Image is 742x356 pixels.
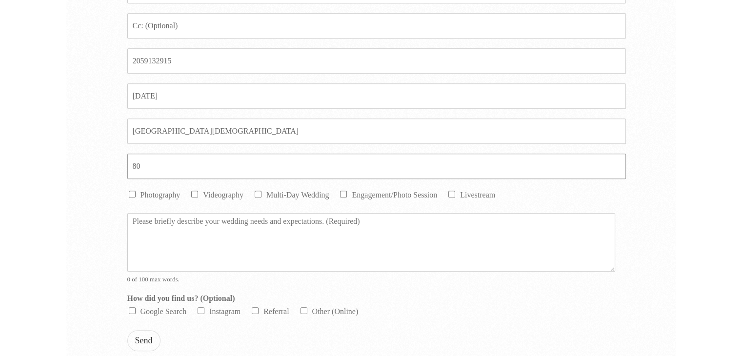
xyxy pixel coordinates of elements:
label: Livestream [460,191,495,199]
label: Engagement/Photo Session [352,191,437,199]
input: Wedding Dates [127,83,626,109]
label: Google Search [140,307,187,316]
input: Cc: (Optional) [127,13,626,39]
input: Phone [127,48,626,74]
label: Instagram [209,307,241,316]
input: Guests # [127,154,626,179]
div: 0 of 100 max words. [127,276,615,284]
label: Other (Online) [312,307,359,316]
label: Photography [140,191,180,199]
input: Wedding Locations [127,119,626,144]
label: Videography [203,191,243,199]
label: How did you find us? (Optional) [127,294,615,304]
label: Referral [263,307,289,316]
label: Multi-Day Wedding [266,191,329,199]
button: Send [127,330,160,351]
